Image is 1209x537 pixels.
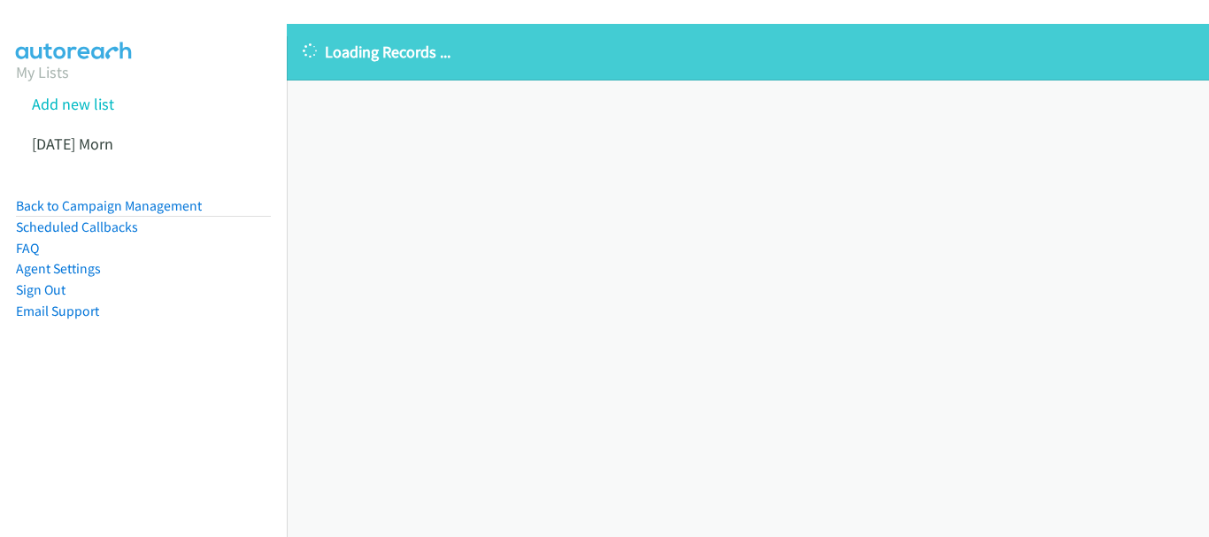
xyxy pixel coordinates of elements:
a: Email Support [16,303,99,319]
a: Scheduled Callbacks [16,219,138,235]
a: FAQ [16,240,39,257]
p: Loading Records ... [303,40,1193,64]
a: Sign Out [16,281,65,298]
a: Agent Settings [16,260,101,277]
a: Add new list [32,94,114,114]
a: Back to Campaign Management [16,197,202,214]
a: My Lists [16,62,69,82]
a: [DATE] Morn [32,134,113,154]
